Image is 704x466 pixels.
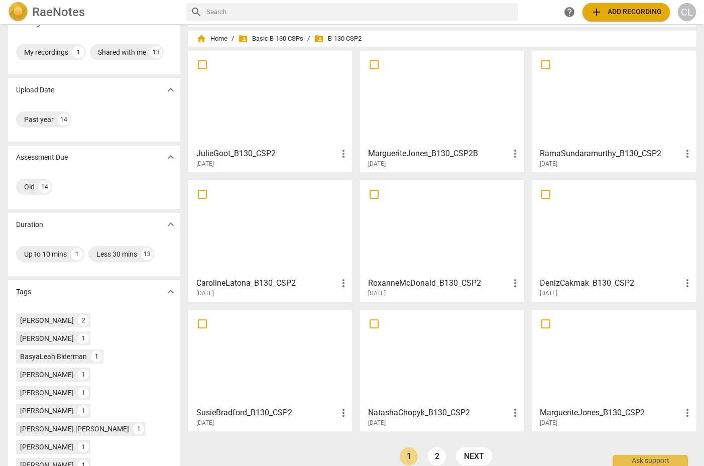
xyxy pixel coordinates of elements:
[20,370,74,380] div: [PERSON_NAME]
[196,289,214,298] span: [DATE]
[24,47,68,57] div: My recordings
[20,315,74,325] div: [PERSON_NAME]
[681,277,693,289] span: more_vert
[78,441,89,452] div: 1
[192,313,348,427] a: SusieBradford_B130_CSP2[DATE]
[32,5,85,19] h2: RaeNotes
[150,46,162,58] div: 13
[509,277,521,289] span: more_vert
[163,82,178,97] button: Show more
[238,34,248,44] span: folder_shared
[307,35,310,43] span: /
[98,47,146,57] div: Shared with me
[591,6,662,18] span: Add recording
[192,54,348,168] a: JulieGoot_B130_CSP2[DATE]
[314,34,324,44] span: folder_shared
[428,447,446,465] a: Page 2
[96,249,137,259] div: Less 30 mins
[196,419,214,427] span: [DATE]
[591,6,603,18] span: add
[190,6,202,18] span: search
[24,114,54,125] div: Past year
[337,277,349,289] span: more_vert
[337,407,349,419] span: more_vert
[196,148,337,160] h3: JulieGoot_B130_CSP2
[91,351,102,362] div: 1
[196,34,227,44] span: Home
[20,442,74,452] div: [PERSON_NAME]
[368,407,509,419] h3: NatashaChopyk_B130_CSP2
[535,184,692,297] a: DenizCakmak_B130_CSP2[DATE]
[540,148,681,160] h3: RamaSundaramurthy_B130_CSP2
[560,3,578,21] a: Help
[58,113,70,126] div: 14
[16,287,31,297] p: Tags
[78,333,89,344] div: 1
[20,406,74,416] div: [PERSON_NAME]
[141,248,153,260] div: 13
[24,182,35,192] div: Old
[540,407,681,419] h3: MargueriteJones_B130_CSP2
[364,54,520,168] a: MargueriteJones_B130_CSP2B[DATE]
[678,3,696,21] button: CL
[535,313,692,427] a: MargueriteJones_B130_CSP2[DATE]
[563,6,575,18] span: help
[196,34,206,44] span: home
[540,160,557,168] span: [DATE]
[16,152,68,163] p: Assessment Due
[509,407,521,419] span: more_vert
[16,219,43,230] p: Duration
[8,2,178,22] a: LogoRaeNotes
[368,160,386,168] span: [DATE]
[540,419,557,427] span: [DATE]
[582,3,670,21] button: Upload
[20,388,74,398] div: [PERSON_NAME]
[20,333,74,343] div: [PERSON_NAME]
[78,387,89,398] div: 1
[368,277,509,289] h3: RoxanneMcDonald_B130_CSP2
[368,419,386,427] span: [DATE]
[192,184,348,297] a: CarolineLatona_B130_CSP2[DATE]
[8,2,28,22] img: Logo
[364,184,520,297] a: RoxanneMcDonald_B130_CSP2[DATE]
[368,289,386,298] span: [DATE]
[165,286,177,298] span: expand_more
[16,85,54,95] p: Upload Date
[71,248,83,260] div: 1
[681,407,693,419] span: more_vert
[78,405,89,416] div: 1
[509,148,521,160] span: more_vert
[20,352,87,362] div: BasyaLeah Biderman
[681,148,693,160] span: more_vert
[163,284,178,299] button: Show more
[540,289,557,298] span: [DATE]
[206,4,515,20] input: Search
[540,277,681,289] h3: DenizCakmak_B130_CSP2
[400,447,418,465] a: Page 1 is your current page
[39,181,51,193] div: 14
[196,407,337,419] h3: SusieBradford_B130_CSP2
[314,34,362,44] span: B-130 CSP2
[24,249,67,259] div: Up to 10 mins
[196,160,214,168] span: [DATE]
[165,151,177,163] span: expand_more
[364,313,520,427] a: NatashaChopyk_B130_CSP2[DATE]
[163,150,178,165] button: Show more
[72,46,84,58] div: 1
[196,277,337,289] h3: CarolineLatona_B130_CSP2
[78,369,89,380] div: 1
[165,84,177,96] span: expand_more
[231,35,234,43] span: /
[78,315,89,326] div: 2
[165,218,177,230] span: expand_more
[133,423,144,434] div: 1
[163,217,178,232] button: Show more
[368,148,509,160] h3: MargueriteJones_B130_CSP2B
[613,455,688,466] div: Ask support
[20,424,129,434] div: [PERSON_NAME] [PERSON_NAME]
[337,148,349,160] span: more_vert
[535,54,692,168] a: RamaSundaramurthy_B130_CSP2[DATE]
[238,34,303,44] span: Basic B-130 CSPs
[456,447,492,465] a: next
